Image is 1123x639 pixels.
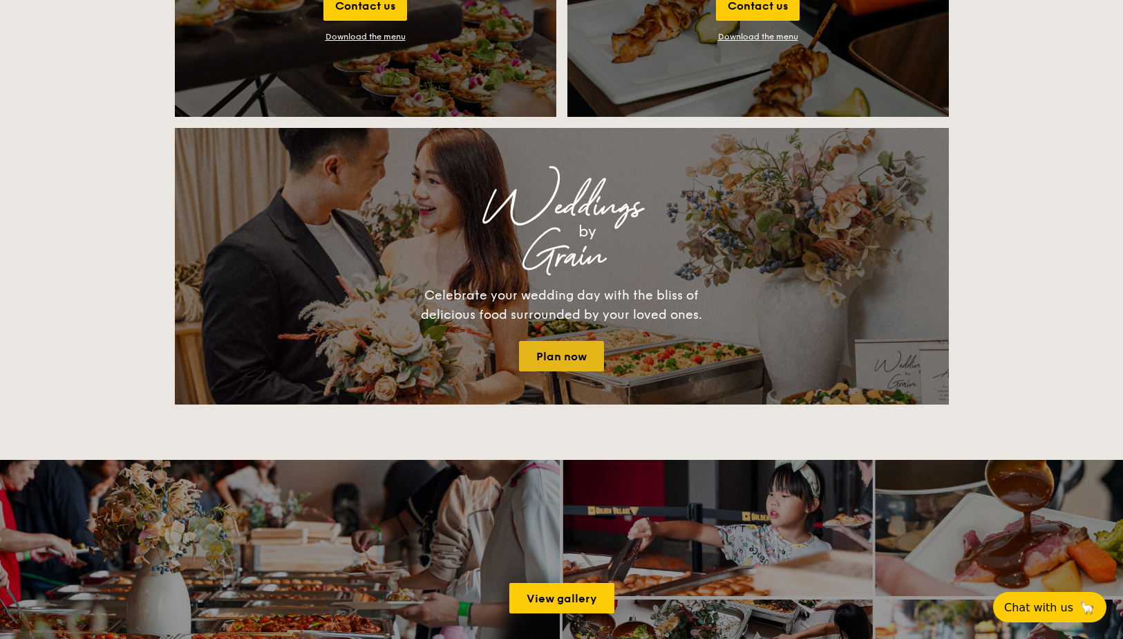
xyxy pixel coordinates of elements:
[325,32,406,41] div: Download the menu
[1079,600,1095,615] span: 🦙
[509,583,614,613] a: View gallery
[718,32,798,41] a: Download the menu
[519,341,604,371] a: Plan now
[348,219,827,244] div: by
[296,244,827,269] div: Grain
[296,194,827,219] div: Weddings
[406,286,717,324] div: Celebrate your wedding day with the bliss of delicious food surrounded by your loved ones.
[1004,601,1073,614] span: Chat with us
[993,592,1106,622] button: Chat with us🦙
